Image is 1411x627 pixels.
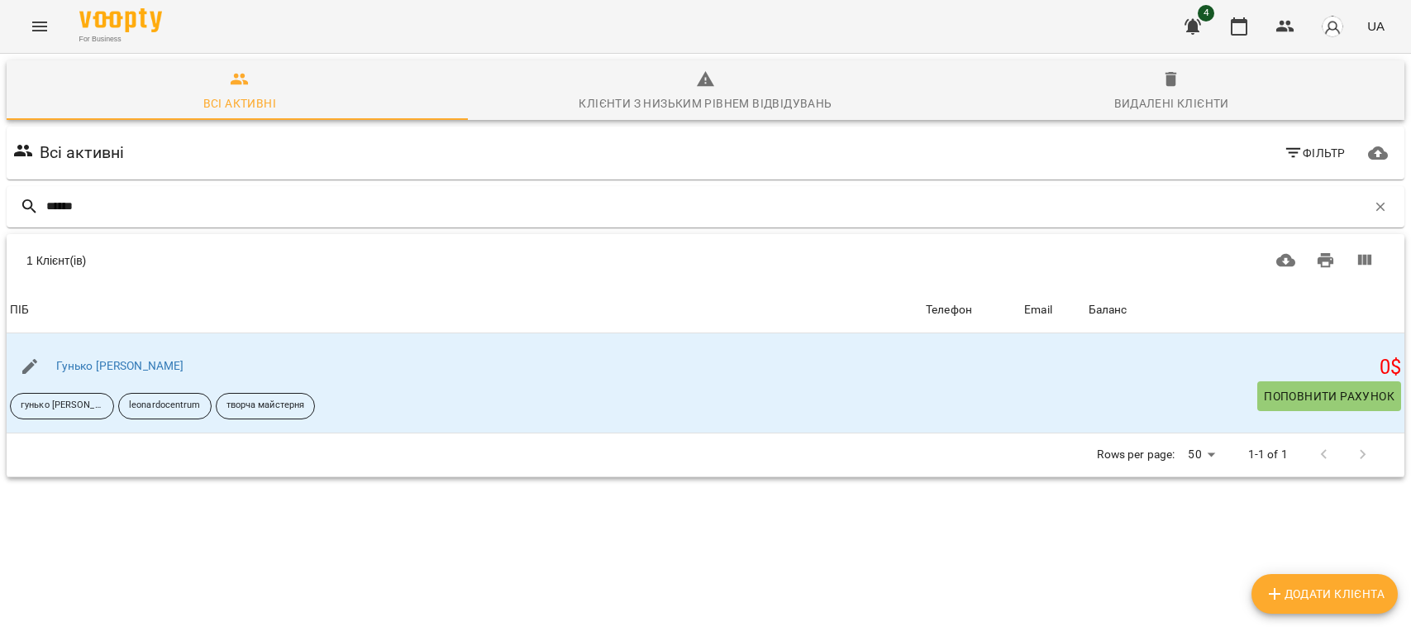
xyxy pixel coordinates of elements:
[10,393,114,419] div: гунько [PERSON_NAME]
[579,93,832,113] div: Клієнти з низьким рівнем відвідувань
[56,359,184,372] a: Гунько [PERSON_NAME]
[7,234,1404,287] div: Table Toolbar
[1097,447,1175,463] p: Rows per page:
[1251,574,1398,614] button: Додати клієнта
[1361,11,1391,41] button: UA
[79,8,162,32] img: Voopty Logo
[1024,300,1052,320] div: Sort
[203,93,276,113] div: Всі активні
[926,300,972,320] div: Телефон
[1306,241,1346,280] button: Друк
[1024,300,1082,320] span: Email
[1345,241,1385,280] button: Вигляд колонок
[118,393,212,419] div: leonardocentrum
[20,7,60,46] button: Menu
[79,34,162,45] span: For Business
[21,399,103,413] p: гунько [PERSON_NAME]
[26,252,676,269] div: 1 Клієнт(ів)
[1181,443,1221,467] div: 50
[926,300,972,320] div: Sort
[1277,138,1352,168] button: Фільтр
[1024,300,1052,320] div: Email
[1367,17,1385,35] span: UA
[1114,93,1229,113] div: Видалені клієнти
[1198,5,1214,22] span: 4
[10,300,919,320] span: ПІБ
[1089,300,1127,320] div: Sort
[40,140,125,165] h6: Всі активні
[10,300,29,320] div: Sort
[1089,300,1401,320] span: Баланс
[216,393,316,419] div: творча майстерня
[1321,15,1344,38] img: avatar_s.png
[1266,241,1306,280] button: Завантажити CSV
[1284,143,1346,163] span: Фільтр
[226,399,305,413] p: творча майстерня
[1264,386,1394,406] span: Поповнити рахунок
[129,399,201,413] p: leonardocentrum
[1248,447,1288,463] p: 1-1 of 1
[926,300,1018,320] span: Телефон
[10,300,29,320] div: ПІБ
[1089,300,1127,320] div: Баланс
[1257,381,1401,411] button: Поповнити рахунок
[1089,355,1401,381] h5: 0 $
[1265,584,1385,604] span: Додати клієнта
